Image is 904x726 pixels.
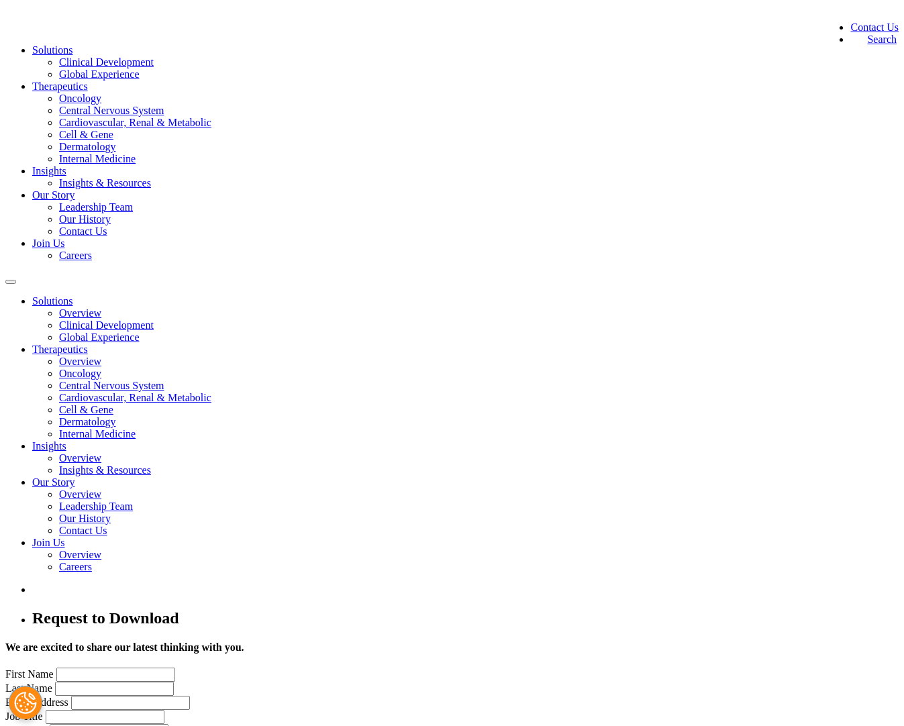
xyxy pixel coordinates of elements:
[59,141,115,152] a: Dermatology
[59,319,154,331] a: Clinical Development
[32,476,75,488] a: Our Story
[59,56,154,68] a: Clinical Development
[32,609,899,627] h1: Request to Download
[59,250,92,261] a: Careers
[5,668,54,680] label: First Name
[32,344,88,355] a: Therapeutics
[59,464,151,476] a: Insights & Resources
[59,105,164,116] a: Central Nervous System
[32,238,64,249] a: Join Us
[32,165,66,176] a: Insights
[59,307,101,319] a: Overview
[5,696,68,708] label: Email Address
[32,537,64,548] a: Join Us
[59,225,107,237] a: Contact Us
[59,501,133,512] a: Leadership Team
[59,93,101,104] a: Oncology
[32,440,66,452] a: Insights
[59,201,133,213] a: Leadership Team
[59,129,113,140] a: Cell & Gene
[5,641,899,654] h4: We are excited to share our latest thinking with you.
[59,380,164,391] a: Central Nervous System
[5,682,52,694] label: Last Name
[59,488,101,500] a: Overview
[9,686,42,719] button: Cookies Settings
[59,213,111,225] a: Our History
[59,525,107,536] a: Contact Us
[59,561,92,572] a: Careers
[59,513,111,524] a: Our History
[850,21,899,33] a: Contact Us
[32,81,88,92] a: Therapeutics
[32,295,72,307] a: Solutions
[59,416,115,427] a: Dermatology
[59,177,151,189] a: Insights & Resources
[850,34,864,47] img: search.svg
[59,68,140,80] a: Global Experience
[32,189,75,201] a: Our Story
[59,404,113,415] a: Cell & Gene
[59,153,136,164] a: Internal Medicine
[850,34,897,45] a: Search
[59,428,136,439] a: Internal Medicine
[59,392,211,403] a: Cardiovascular, Renal & Metabolic
[59,368,101,379] a: Oncology
[32,44,72,56] a: Solutions
[59,356,101,367] a: Overview
[59,452,101,464] a: Overview
[59,549,101,560] a: Overview
[5,711,43,722] label: Job Title
[59,117,211,128] a: Cardiovascular, Renal & Metabolic
[59,331,140,343] a: Global Experience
